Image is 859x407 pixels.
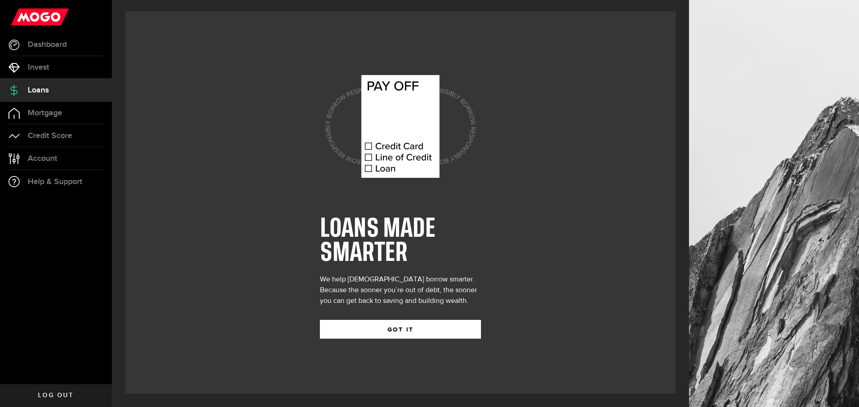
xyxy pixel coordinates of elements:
[28,86,49,94] span: Loans
[28,41,67,49] span: Dashboard
[320,217,481,265] h1: LOANS MADE SMARTER
[320,320,481,339] button: GOT IT
[28,155,57,163] span: Account
[320,274,481,306] div: We help [DEMOGRAPHIC_DATA] borrow smarter. Because the sooner you’re out of debt, the sooner you ...
[28,109,62,117] span: Mortgage
[28,63,49,71] span: Invest
[38,392,73,399] span: Log out
[28,132,72,140] span: Credit Score
[28,178,82,186] span: Help & Support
